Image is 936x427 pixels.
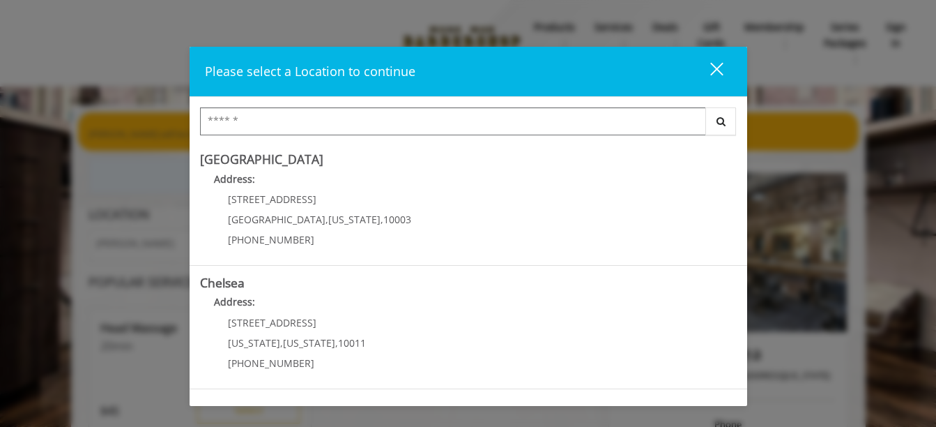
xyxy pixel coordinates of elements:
[205,63,415,80] span: Please select a Location to continue
[381,213,383,226] span: ,
[335,336,338,350] span: ,
[228,233,314,246] span: [PHONE_NUMBER]
[684,57,732,86] button: close dialog
[228,193,316,206] span: [STREET_ADDRESS]
[214,295,255,308] b: Address:
[200,274,245,291] b: Chelsea
[214,172,255,186] b: Address:
[228,213,325,226] span: [GEOGRAPHIC_DATA]
[228,357,314,370] span: [PHONE_NUMBER]
[713,117,729,126] i: Search button
[280,336,283,350] span: ,
[325,213,328,226] span: ,
[283,336,335,350] span: [US_STATE]
[200,398,323,414] b: [GEOGRAPHIC_DATA]
[694,61,722,82] div: close dialog
[338,336,366,350] span: 10011
[200,151,323,167] b: [GEOGRAPHIC_DATA]
[200,107,737,142] div: Center Select
[228,316,316,329] span: [STREET_ADDRESS]
[328,213,381,226] span: [US_STATE]
[228,336,280,350] span: [US_STATE]
[383,213,411,226] span: 10003
[200,107,706,135] input: Search Center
